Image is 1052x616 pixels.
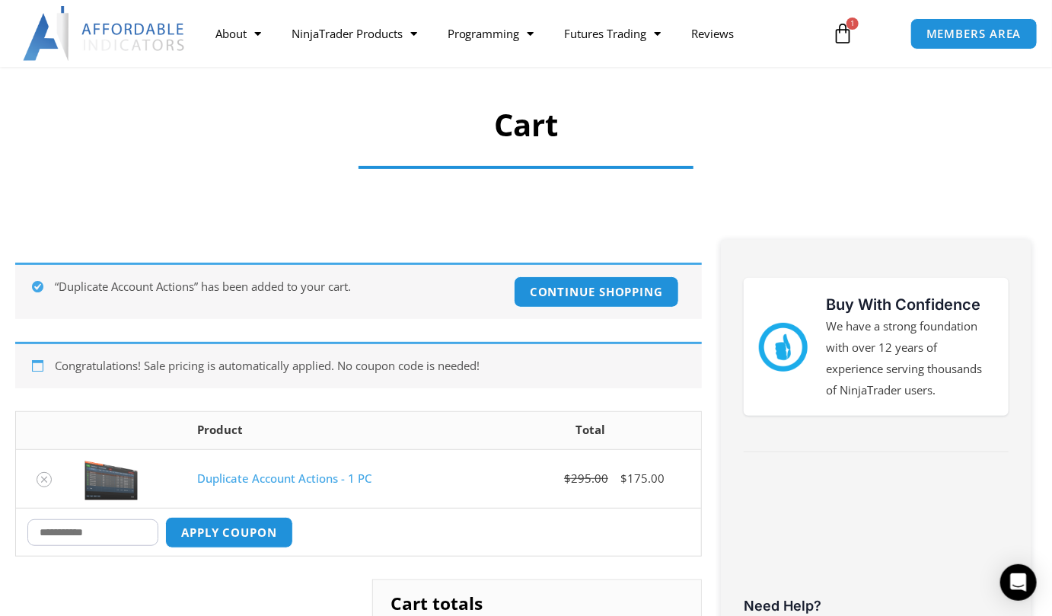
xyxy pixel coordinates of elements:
[846,18,859,30] span: 1
[744,597,1009,614] h3: Need Help?
[200,16,821,51] nav: Menu
[926,28,1022,40] span: MEMBERS AREA
[744,479,1009,593] iframe: Customer reviews powered by Trustpilot
[564,471,608,486] bdi: 295.00
[1000,564,1037,601] div: Open Intercom Messenger
[186,412,480,449] th: Product
[84,458,138,500] img: Screenshot 2024-08-26 15414455555 | Affordable Indicators – NinjaTrader
[620,471,627,486] span: $
[37,472,52,487] a: Remove Duplicate Account Actions - 1 PC from cart
[826,293,993,316] h3: Buy With Confidence
[759,323,808,372] img: mark thumbs good 43913 | Affordable Indicators – NinjaTrader
[15,342,702,388] div: Congratulations! Sale pricing is automatically applied. No coupon code is needed!
[550,16,677,51] a: Futures Trading
[21,104,1030,146] h1: Cart
[809,11,876,56] a: 1
[165,517,293,548] button: Apply coupon
[198,471,372,486] a: Duplicate Account Actions - 1 PC
[23,6,186,61] img: LogoAI | Affordable Indicators – NinjaTrader
[480,412,702,449] th: Total
[620,471,665,486] bdi: 175.00
[910,18,1038,49] a: MEMBERS AREA
[514,276,679,308] a: Continue shopping
[15,263,702,319] div: “Duplicate Account Actions” has been added to your cart.
[432,16,550,51] a: Programming
[276,16,432,51] a: NinjaTrader Products
[826,316,993,401] p: We have a strong foundation with over 12 years of experience serving thousands of NinjaTrader users.
[200,16,276,51] a: About
[564,471,571,486] span: $
[677,16,750,51] a: Reviews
